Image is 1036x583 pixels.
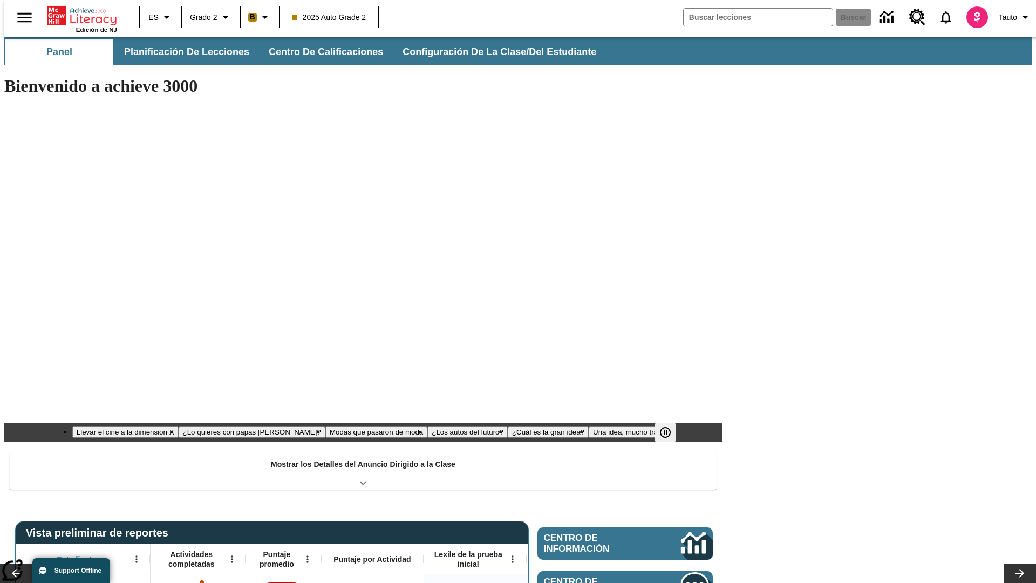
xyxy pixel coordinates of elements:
img: avatar image [966,6,988,28]
button: Diapositiva 3 Modas que pasaron de moda [325,426,427,438]
span: ES [148,12,159,23]
body: Máximo 600 caracteres Presiona Escape para desactivar la barra de herramientas Presiona Alt + F10... [4,9,158,18]
button: Abrir menú [505,551,521,567]
a: Portada [47,5,117,26]
span: Support Offline [54,567,101,574]
div: Portada [47,4,117,33]
button: Support Offline [32,558,110,583]
span: Lexile de la prueba inicial [429,550,508,569]
button: Escoja un nuevo avatar [960,3,994,31]
div: Mostrar los Detalles del Anuncio Dirigido a la Clase [10,452,717,490]
span: Grado 2 [190,12,217,23]
button: Centro de calificaciones [260,39,392,65]
button: Planificación de lecciones [115,39,258,65]
button: Perfil/Configuración [994,8,1036,27]
span: Vista preliminar de reportes [26,527,174,539]
button: Diapositiva 1 Llevar el cine a la dimensión X [72,426,179,438]
div: Subbarra de navegación [4,37,1032,65]
span: 2025 Auto Grade 2 [292,12,366,23]
span: Centro de información [544,533,645,554]
button: Grado: Grado 2, Elige un grado [186,8,236,27]
button: Panel [5,39,113,65]
input: Buscar campo [684,9,833,26]
span: Edición de NJ [76,26,117,33]
span: B [250,10,255,24]
button: Diapositiva 5 ¿Cuál es la gran idea? [508,426,589,438]
button: Diapositiva 2 ¿Lo quieres con papas fritas? [179,426,325,438]
button: Abrir el menú lateral [9,2,40,33]
a: Centro de recursos, Se abrirá en una pestaña nueva. [903,3,932,32]
a: Notificaciones [932,3,960,31]
a: Centro de información [873,3,903,32]
button: Boost El color de la clase es anaranjado claro. Cambiar el color de la clase. [244,8,276,27]
p: Mostrar los Detalles del Anuncio Dirigido a la Clase [271,459,455,470]
span: Puntaje promedio [251,550,303,569]
div: Pausar [655,423,687,442]
button: Abrir menú [299,551,316,567]
button: Configuración de la clase/del estudiante [394,39,605,65]
button: Abrir menú [128,551,145,567]
button: Carrusel de lecciones, seguir [1004,564,1036,583]
span: Estudiante [57,554,96,564]
h1: Bienvenido a achieve 3000 [4,76,722,96]
button: Lenguaje: ES, Selecciona un idioma [144,8,178,27]
a: Centro de información [537,527,713,560]
button: Diapositiva 4 ¿Los autos del futuro? [427,426,508,438]
button: Pausar [655,423,676,442]
button: Diapositiva 6 Una idea, mucho trabajo [589,426,676,438]
span: Puntaje por Actividad [333,554,411,564]
button: Abrir menú [224,551,240,567]
span: Actividades completadas [156,550,227,569]
div: Subbarra de navegación [4,39,606,65]
span: Tauto [999,12,1017,23]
